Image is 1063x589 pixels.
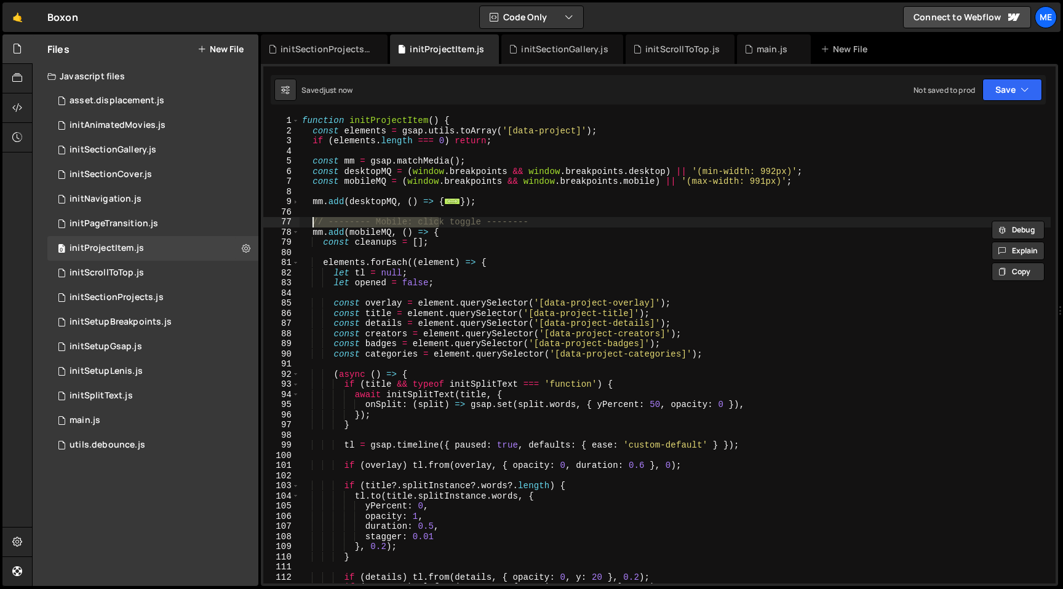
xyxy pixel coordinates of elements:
div: 101 [263,461,300,471]
div: 95 [263,400,300,410]
div: 91 [263,359,300,370]
div: 16666/45464.js [47,113,258,138]
div: initSectionCover.js [47,162,258,187]
div: 112 [263,572,300,583]
div: initSetupLenis.js [70,366,143,377]
div: 16666/45469.js [47,89,258,113]
div: 108 [263,532,300,542]
div: 89 [263,339,300,349]
div: 4 [263,146,300,157]
div: 16666/45457.js [47,408,263,433]
div: 100 [263,451,300,461]
div: 79 [263,237,300,248]
div: 106 [263,512,300,522]
div: initProjectItem.js [70,243,144,254]
div: initProjectItem.js [47,236,258,261]
div: 16666/45471.js [47,433,258,457]
div: initSetupBreakpoints.js [47,310,263,334]
h2: Files [47,42,70,56]
div: initSectionProjects.js [70,292,164,303]
div: 87 [263,318,300,329]
div: 109 [263,542,300,552]
div: 82 [263,268,300,279]
button: Code Only [480,6,583,28]
div: 9 [263,197,300,207]
div: 16666/45498.js [47,285,258,310]
div: 96 [263,410,300,421]
div: 107 [263,521,300,532]
div: initAnimatedMovies.js [70,120,165,131]
div: 104 [263,491,300,502]
div: 1 [263,116,300,126]
button: New File [197,44,244,54]
div: Boxon [47,10,78,25]
div: 8 [263,187,300,197]
button: Copy [992,263,1045,281]
div: 78 [263,227,300,238]
div: 77 [263,217,300,227]
div: initSplitText.js [47,384,258,408]
div: Not saved to prod [914,85,975,95]
div: 105 [263,501,300,512]
div: just now [324,85,352,95]
div: initSectionGallery.js [70,144,156,156]
div: 92 [263,370,300,380]
div: 94 [263,390,300,400]
div: 90 [263,349,300,360]
div: 110 [263,552,300,563]
div: 2 [263,126,300,136]
div: initScrollToTop.js [70,267,144,279]
div: initPageTransition.js [70,218,158,229]
div: initSectionCover.js [70,169,152,180]
div: 85 [263,298,300,309]
a: Me [1035,6,1057,28]
div: initSetupBreakpoints.js [70,317,172,328]
a: Connect to Webflow [903,6,1031,28]
div: Saved [301,85,352,95]
button: Save [982,79,1042,101]
div: main.js [70,415,100,426]
a: 🤙 [2,2,33,32]
div: 16666/45460.js [47,359,263,384]
span: ... [444,198,460,205]
div: 76 [263,207,300,218]
div: 16666/45461.js [47,261,263,285]
div: initSplitText.js [70,390,133,401]
div: initSectionGallery.js [47,138,258,162]
div: initNavigation.js [70,194,141,205]
div: 6 [263,167,300,177]
button: Explain [992,242,1045,260]
div: 5 [263,156,300,167]
div: initNavigation.js [47,187,258,211]
div: initSetupGsap.js [70,341,142,352]
div: initSectionProjects.js [281,43,373,55]
div: Javascript files [33,64,258,89]
div: New File [821,43,872,55]
div: 3 [263,136,300,146]
div: 99 [263,440,300,451]
div: asset.displacement.js [70,95,164,106]
div: 80 [263,248,300,258]
div: initScrollToTop.js [645,43,720,55]
div: 103 [263,481,300,491]
div: 97 [263,420,300,430]
div: 86 [263,309,300,319]
div: 7 [263,176,300,187]
div: 111 [263,562,300,572]
div: main.js [757,43,787,55]
div: 98 [263,430,300,441]
div: 84 [263,288,300,299]
div: utils.debounce.js [70,440,145,451]
div: initSectionGallery.js [521,43,608,55]
div: 93 [263,379,300,390]
button: Debug [992,221,1045,239]
div: 16666/45458.js [47,334,263,359]
div: 102 [263,471,300,481]
div: 83 [263,278,300,288]
div: initProjectItem.js [410,43,484,55]
div: 16666/45462.js [47,211,263,236]
div: 88 [263,329,300,339]
div: 81 [263,258,300,268]
span: 0 [58,245,65,255]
